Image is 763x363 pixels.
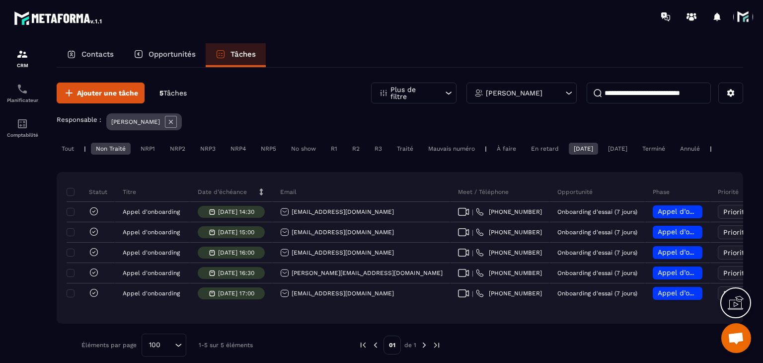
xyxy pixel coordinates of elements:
[2,41,42,76] a: formationformationCRM
[492,143,521,155] div: À faire
[206,43,266,67] a: Tâches
[472,290,473,297] span: |
[485,145,487,152] p: |
[526,143,564,155] div: En retard
[557,208,637,215] p: Onboarding d'essai (7 jours)
[198,188,247,196] p: Date d’échéance
[476,249,542,257] a: [PHONE_NUMBER]
[658,269,752,276] span: Appel d’onboarding planifié
[472,208,473,216] span: |
[218,208,254,215] p: [DATE] 14:30
[718,188,739,196] p: Priorité
[557,249,637,256] p: Onboarding d'essai (7 jours)
[123,249,180,256] p: Appel d'onboarding
[280,188,297,196] p: Email
[603,143,632,155] div: [DATE]
[163,89,187,97] span: Tâches
[123,270,180,276] p: Appel d'onboarding
[123,188,136,196] p: Titre
[658,228,752,236] span: Appel d’onboarding planifié
[486,90,542,96] p: [PERSON_NAME]
[476,228,542,236] a: [PHONE_NUMBER]
[57,43,124,67] a: Contacts
[326,143,342,155] div: R1
[142,334,186,357] div: Search for option
[81,342,137,349] p: Éléments par page
[557,229,637,236] p: Onboarding d'essai (7 jours)
[84,145,86,152] p: |
[557,188,593,196] p: Opportunité
[557,270,637,276] p: Onboarding d'essai (7 jours)
[472,249,473,257] span: |
[57,143,79,155] div: Tout
[218,249,254,256] p: [DATE] 16:00
[16,118,28,130] img: accountant
[159,89,187,98] p: 5
[658,248,752,256] span: Appel d’onboarding planifié
[111,118,160,125] p: [PERSON_NAME]
[723,208,749,216] span: Priorité
[472,229,473,236] span: |
[390,86,434,100] p: Plus de filtre
[218,270,254,276] p: [DATE] 16:30
[81,50,114,59] p: Contacts
[404,341,416,349] p: de 1
[723,269,749,277] span: Priorité
[476,269,542,277] a: [PHONE_NUMBER]
[347,143,365,155] div: R2
[2,76,42,110] a: schedulerschedulerPlanificateur
[675,143,705,155] div: Annulé
[195,143,221,155] div: NRP3
[57,83,145,103] button: Ajouter une tâche
[123,229,180,236] p: Appel d'onboarding
[123,290,180,297] p: Appel d'onboarding
[658,207,752,215] span: Appel d’onboarding planifié
[230,50,256,59] p: Tâches
[286,143,321,155] div: No show
[77,88,138,98] span: Ajouter une tâche
[226,143,251,155] div: NRP4
[164,340,172,351] input: Search for option
[476,289,542,297] a: [PHONE_NUMBER]
[653,188,670,196] p: Phase
[218,229,254,236] p: [DATE] 15:00
[218,290,254,297] p: [DATE] 17:00
[146,340,164,351] span: 100
[710,145,712,152] p: |
[2,132,42,138] p: Comptabilité
[569,143,598,155] div: [DATE]
[69,188,107,196] p: Statut
[2,97,42,103] p: Planificateur
[723,228,749,236] span: Priorité
[557,290,637,297] p: Onboarding d'essai (7 jours)
[423,143,480,155] div: Mauvais numéro
[392,143,418,155] div: Traité
[165,143,190,155] div: NRP2
[476,208,542,216] a: [PHONE_NUMBER]
[16,83,28,95] img: scheduler
[14,9,103,27] img: logo
[124,43,206,67] a: Opportunités
[658,289,752,297] span: Appel d’onboarding planifié
[458,188,509,196] p: Meet / Téléphone
[472,270,473,277] span: |
[57,116,101,123] p: Responsable :
[637,143,670,155] div: Terminé
[2,63,42,68] p: CRM
[256,143,281,155] div: NRP5
[371,341,380,350] img: prev
[199,342,253,349] p: 1-5 sur 5 éléments
[723,249,749,257] span: Priorité
[370,143,387,155] div: R3
[91,143,131,155] div: Non Traité
[149,50,196,59] p: Opportunités
[16,48,28,60] img: formation
[420,341,429,350] img: next
[2,110,42,145] a: accountantaccountantComptabilité
[383,336,401,355] p: 01
[359,341,368,350] img: prev
[136,143,160,155] div: NRP1
[123,208,180,215] p: Appel d'onboarding
[721,323,751,353] a: Ouvrir le chat
[432,341,441,350] img: next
